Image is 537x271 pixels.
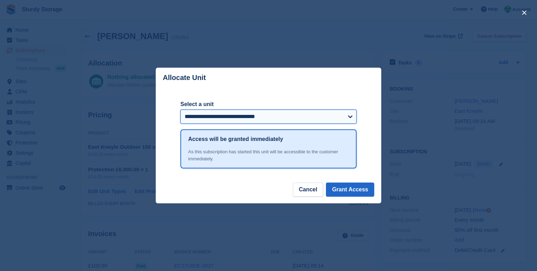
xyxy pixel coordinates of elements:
[188,135,283,143] h1: Access will be granted immediately
[293,183,323,197] button: Cancel
[163,74,206,82] p: Allocate Unit
[180,100,357,109] label: Select a unit
[326,183,374,197] button: Grant Access
[188,148,349,162] div: As this subscription has started this unit will be accessible to the customer immediately.
[519,7,530,18] button: close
